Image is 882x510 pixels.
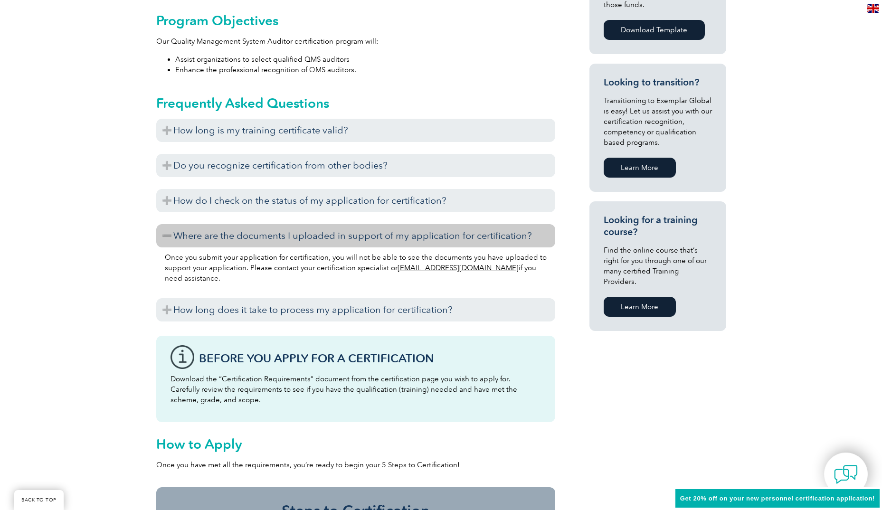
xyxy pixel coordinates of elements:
h3: How do I check on the status of my application for certification? [156,189,555,212]
p: Once you have met all the requirements, you’re ready to begin your 5 Steps to Certification! [156,460,555,470]
h3: Before You Apply For a Certification [199,352,541,364]
h2: Frequently Asked Questions [156,95,555,111]
a: BACK TO TOP [14,490,64,510]
p: Download the “Certification Requirements” document from the certification page you wish to apply ... [171,374,541,405]
h2: Program Objectives [156,13,555,28]
a: Learn More [604,158,676,178]
p: Our Quality Management System Auditor certification program will: [156,36,555,47]
span: Get 20% off on your new personnel certification application! [680,495,875,502]
img: en [867,4,879,13]
h3: Looking to transition? [604,76,712,88]
li: Enhance the professional recognition of QMS auditors. [175,65,555,75]
h3: Do you recognize certification from other bodies? [156,154,555,177]
a: [EMAIL_ADDRESS][DOMAIN_NAME] [398,264,519,272]
li: Assist organizations to select qualified QMS auditors [175,54,555,65]
h2: How to Apply [156,436,555,452]
p: Transitioning to Exemplar Global is easy! Let us assist you with our certification recognition, c... [604,95,712,148]
img: contact-chat.png [834,463,858,486]
h3: Where are the documents I uploaded in support of my application for certification? [156,224,555,247]
a: Download Template [604,20,705,40]
h3: Looking for a training course? [604,214,712,238]
h3: How long does it take to process my application for certification? [156,298,555,321]
a: Learn More [604,297,676,317]
p: Find the online course that’s right for you through one of our many certified Training Providers. [604,245,712,287]
p: Once you submit your application for certification, you will not be able to see the documents you... [165,252,547,283]
h3: How long is my training certificate valid? [156,119,555,142]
